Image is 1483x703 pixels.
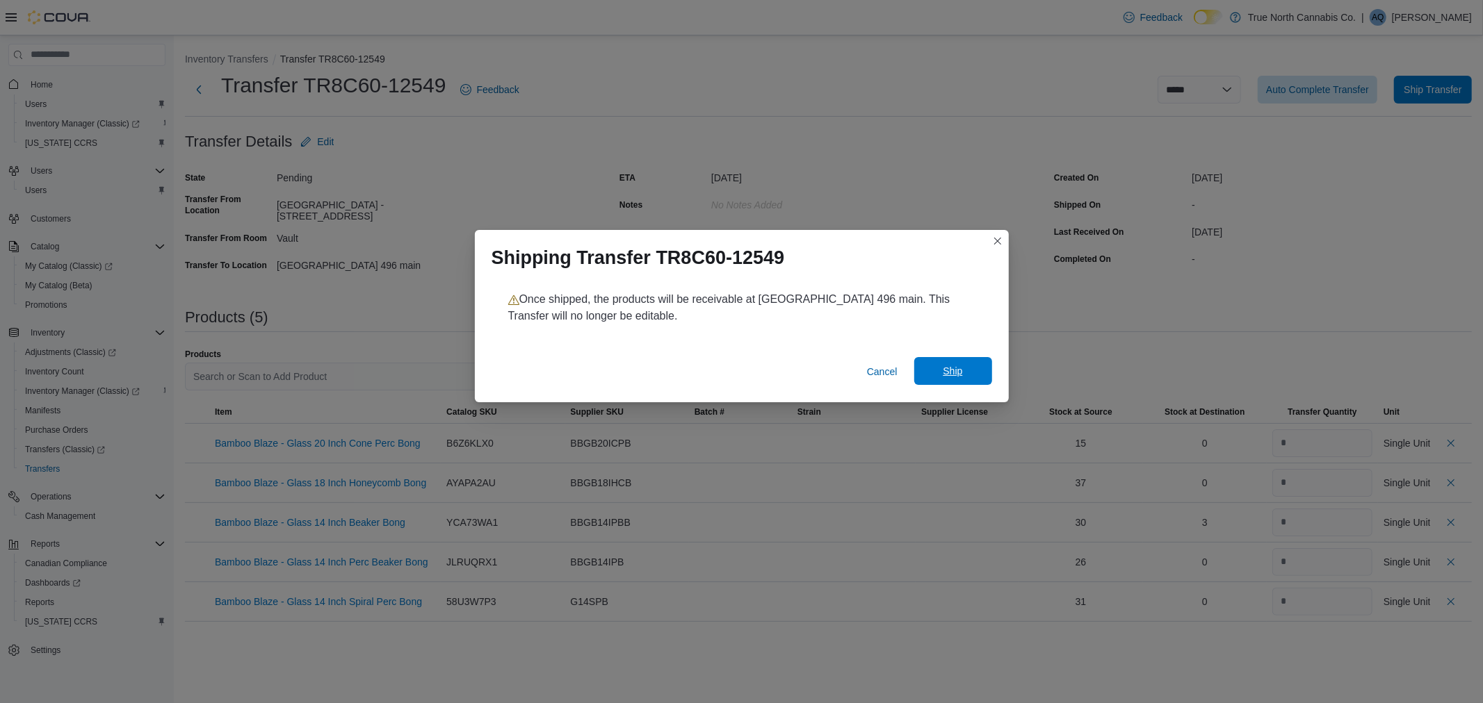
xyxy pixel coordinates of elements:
span: Cancel [867,365,898,379]
button: Cancel [861,358,903,386]
h1: Shipping Transfer TR8C60-12549 [492,247,785,269]
span: Ship [943,364,962,378]
button: Closes this modal window [989,233,1006,249]
p: Once shipped, the products will be receivable at [GEOGRAPHIC_DATA] 496 main. This Transfer will n... [508,291,975,324]
button: Ship [914,357,992,385]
